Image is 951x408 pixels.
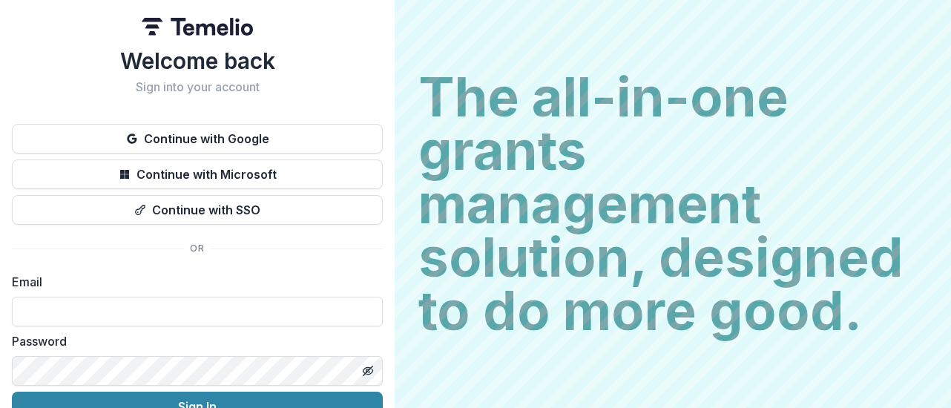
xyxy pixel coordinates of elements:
label: Password [12,332,374,350]
button: Continue with SSO [12,195,383,225]
button: Continue with Google [12,124,383,154]
button: Continue with Microsoft [12,159,383,189]
h2: Sign into your account [12,80,383,94]
label: Email [12,273,374,291]
button: Toggle password visibility [356,359,380,383]
h1: Welcome back [12,47,383,74]
img: Temelio [142,18,253,36]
